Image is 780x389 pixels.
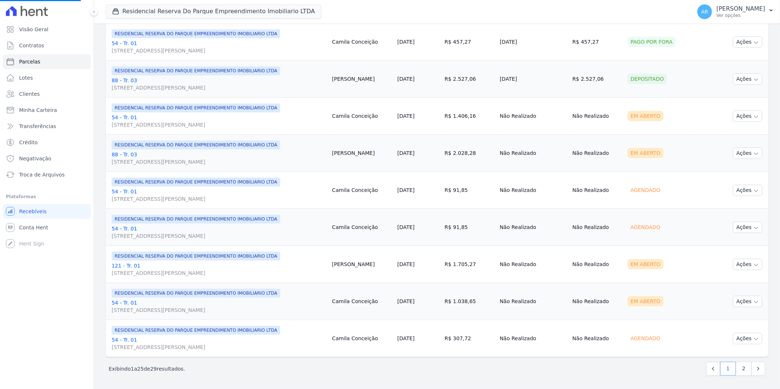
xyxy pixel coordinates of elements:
[706,362,720,376] a: Previous
[329,61,394,98] td: [PERSON_NAME]
[112,141,280,149] span: RESIDENCIAL RESERVA DO PARQUE EMPREENDIMENTO IMOBILIARIO LTDA
[570,172,625,209] td: Não Realizado
[397,187,415,193] a: [DATE]
[112,326,280,335] span: RESIDENCIAL RESERVA DO PARQUE EMPREENDIMENTO IMOBILIARIO LTDA
[112,336,326,351] a: 54 - Tr. 01[STREET_ADDRESS][PERSON_NAME]
[112,262,326,277] a: 121 - Tr. 01[STREET_ADDRESS][PERSON_NAME]
[329,246,394,283] td: [PERSON_NAME]
[442,283,497,320] td: R$ 1.038,65
[733,185,762,196] button: Ações
[628,148,664,158] div: Em Aberto
[3,151,91,166] a: Negativação
[19,42,44,49] span: Contratos
[733,36,762,48] button: Ações
[442,172,497,209] td: R$ 91,85
[628,37,676,47] div: Pago por fora
[751,362,765,376] a: Next
[733,333,762,344] button: Ações
[397,335,415,341] a: [DATE]
[497,98,570,135] td: Não Realizado
[112,103,280,112] span: RESIDENCIAL RESERVA DO PARQUE EMPREENDIMENTO IMOBILIARIO LTDA
[329,172,394,209] td: Camila Conceição
[570,283,625,320] td: Não Realizado
[397,298,415,304] a: [DATE]
[497,209,570,246] td: Não Realizado
[442,209,497,246] td: R$ 91,85
[329,98,394,135] td: Camila Conceição
[720,362,736,376] a: 1
[397,261,415,267] a: [DATE]
[442,246,497,283] td: R$ 1.705,27
[442,320,497,357] td: R$ 307,72
[397,150,415,156] a: [DATE]
[3,204,91,219] a: Recebíveis
[497,283,570,320] td: Não Realizado
[6,192,88,201] div: Plataformas
[397,113,415,119] a: [DATE]
[112,225,326,240] a: 54 - Tr. 01[STREET_ADDRESS][PERSON_NAME]
[628,296,664,306] div: Em Aberto
[329,209,394,246] td: Camila Conceição
[570,135,625,172] td: Não Realizado
[112,289,280,298] span: RESIDENCIAL RESERVA DO PARQUE EMPREENDIMENTO IMOBILIARIO LTDA
[497,172,570,209] td: Não Realizado
[716,5,765,12] p: [PERSON_NAME]
[3,22,91,37] a: Visão Geral
[628,74,667,84] div: Depositado
[570,98,625,135] td: Não Realizado
[733,148,762,159] button: Ações
[3,167,91,182] a: Troca de Arquivos
[112,269,326,277] span: [STREET_ADDRESS][PERSON_NAME]
[112,151,326,166] a: 88 - Tr. 03[STREET_ADDRESS][PERSON_NAME]
[733,296,762,307] button: Ações
[397,76,415,82] a: [DATE]
[112,215,280,223] span: RESIDENCIAL RESERVA DO PARQUE EMPREENDIMENTO IMOBILIARIO LTDA
[497,246,570,283] td: Não Realizado
[716,12,765,18] p: Ver opções
[497,61,570,98] td: [DATE]
[628,111,664,121] div: Em Aberto
[150,366,157,372] span: 29
[112,188,326,203] a: 54 - Tr. 01[STREET_ADDRESS][PERSON_NAME]
[733,110,762,122] button: Ações
[19,74,33,81] span: Lotes
[112,121,326,128] span: [STREET_ADDRESS][PERSON_NAME]
[570,320,625,357] td: Não Realizado
[112,66,280,75] span: RESIDENCIAL RESERVA DO PARQUE EMPREENDIMENTO IMOBILIARIO LTDA
[3,70,91,85] a: Lotes
[112,29,280,38] span: RESIDENCIAL RESERVA DO PARQUE EMPREENDIMENTO IMOBILIARIO LTDA
[137,366,144,372] span: 25
[3,135,91,150] a: Crédito
[112,299,326,314] a: 54 - Tr. 01[STREET_ADDRESS][PERSON_NAME]
[329,23,394,61] td: Camila Conceição
[497,23,570,61] td: [DATE]
[19,123,56,130] span: Transferências
[112,158,326,166] span: [STREET_ADDRESS][PERSON_NAME]
[570,246,625,283] td: Não Realizado
[19,90,40,98] span: Clientes
[736,362,752,376] a: 2
[19,139,38,146] span: Crédito
[442,23,497,61] td: R$ 457,27
[691,1,780,22] button: AR [PERSON_NAME] Ver opções
[19,208,47,215] span: Recebíveis
[112,114,326,128] a: 54 - Tr. 01[STREET_ADDRESS][PERSON_NAME]
[112,232,326,240] span: [STREET_ADDRESS][PERSON_NAME]
[3,220,91,235] a: Conta Hent
[570,23,625,61] td: R$ 457,27
[329,283,394,320] td: Camila Conceição
[701,9,708,14] span: AR
[112,306,326,314] span: [STREET_ADDRESS][PERSON_NAME]
[131,366,134,372] span: 1
[112,40,326,54] a: 54 - Tr. 01[STREET_ADDRESS][PERSON_NAME]
[3,54,91,69] a: Parcelas
[3,103,91,117] a: Minha Carteira
[442,61,497,98] td: R$ 2.527,06
[628,185,663,195] div: Agendado
[106,4,321,18] button: Residencial Reserva Do Parque Empreendimento Imobiliario LTDA
[628,222,663,232] div: Agendado
[112,343,326,351] span: [STREET_ADDRESS][PERSON_NAME]
[19,106,57,114] span: Minha Carteira
[628,259,664,269] div: Em Aberto
[19,171,65,178] span: Troca de Arquivos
